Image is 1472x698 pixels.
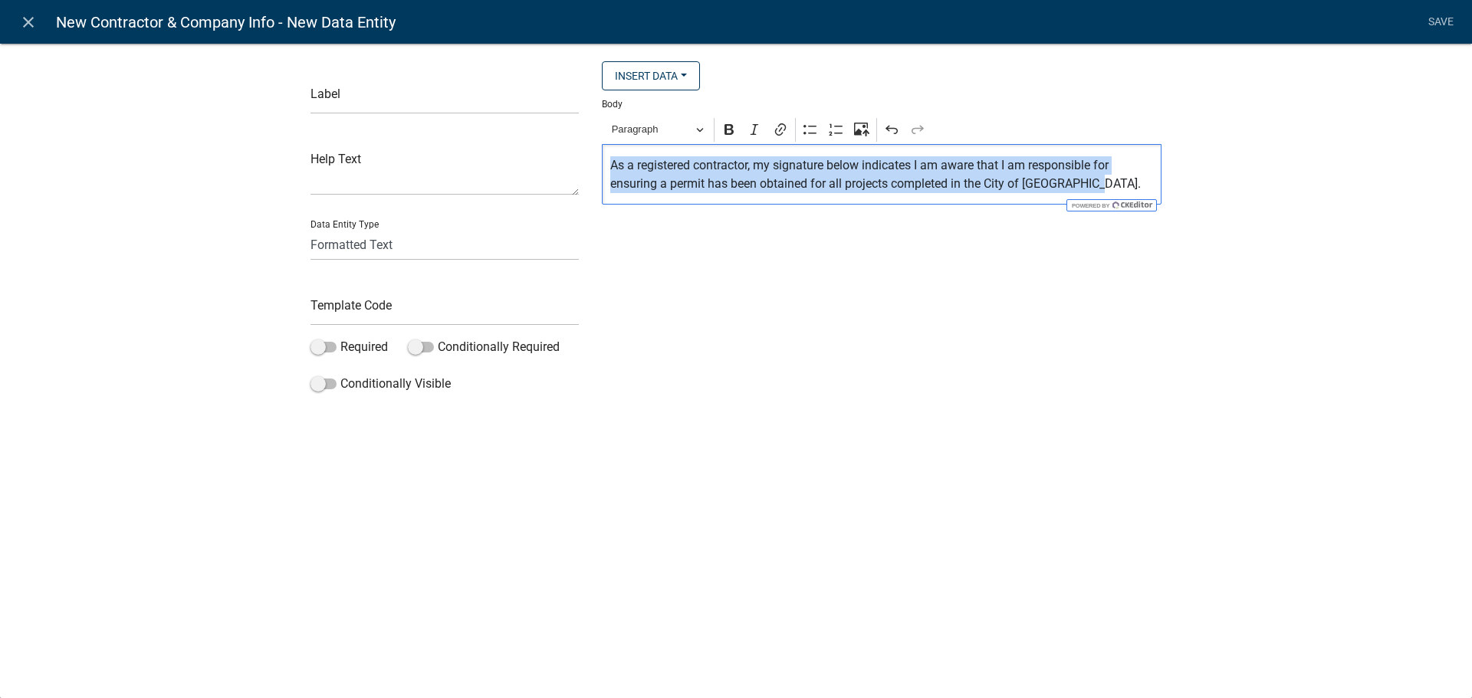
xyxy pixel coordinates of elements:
div: Editor toolbar [602,115,1161,144]
button: Insert Data [602,61,700,90]
p: As a registered contractor, my signature below indicates I am aware that I am responsible for ens... [610,156,1154,193]
label: Conditionally Required [408,338,560,356]
div: Editor editing area: main. Press Alt+0 for help. [602,144,1161,205]
label: Body [602,100,623,109]
label: Required [310,338,388,356]
span: New Contractor & Company Info - New Data Entity [56,7,396,38]
span: Paragraph [612,120,692,139]
i: close [19,13,38,31]
span: Powered by [1070,202,1109,209]
label: Conditionally Visible [310,375,451,393]
button: Paragraph, Heading [605,118,711,142]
